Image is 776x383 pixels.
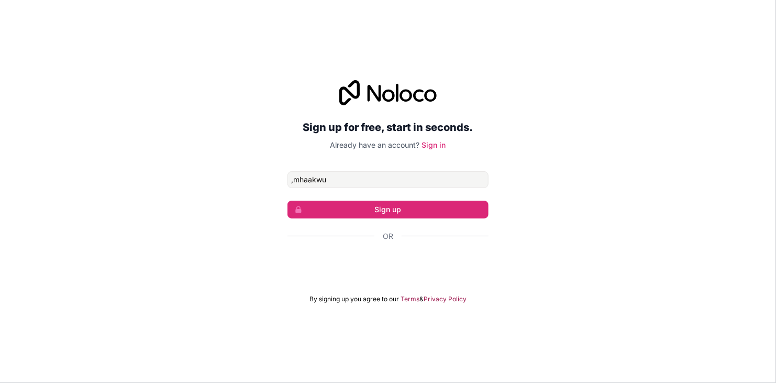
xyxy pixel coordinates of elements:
iframe: Sign in with Google Button [282,253,494,276]
button: Sign up [287,201,489,218]
span: Or [383,231,393,242]
a: Sign in [422,140,446,149]
span: By signing up you agree to our [309,295,399,303]
a: Terms [401,295,419,303]
a: Privacy Policy [424,295,467,303]
span: & [419,295,424,303]
span: Already have an account? [330,140,420,149]
h2: Sign up for free, start in seconds. [287,118,489,137]
input: Email address [287,171,489,188]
